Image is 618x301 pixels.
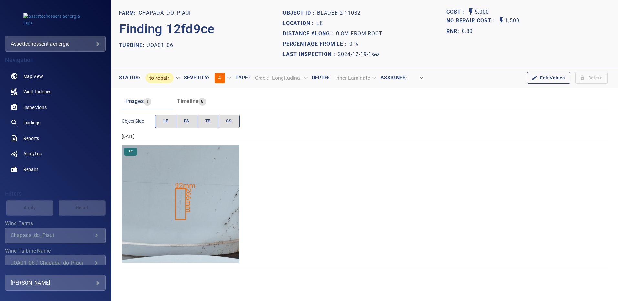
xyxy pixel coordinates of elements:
div: Chapada_do_Piaui [11,232,92,238]
label: Wind Farms [5,221,106,226]
span: Inspections [23,104,47,110]
label: Assignee : [380,75,407,80]
span: Reports [23,135,39,141]
button: Edit Values [527,72,570,84]
p: Object ID : [283,9,317,17]
a: findings noActive [5,115,106,130]
img: assettechessentiaenergia-logo [23,13,88,26]
h4: Filters [5,191,106,197]
svg: Auto No Repair Cost [497,16,505,24]
p: LE [316,19,323,27]
span: 4 [218,75,221,81]
p: Chapada_do_Piaui [139,9,191,17]
p: 0.30 [462,27,472,35]
span: Wind Turbines [23,88,51,95]
label: Type : [235,75,250,80]
p: FARM: [119,9,139,17]
a: 2024-12-19-1 [338,50,379,58]
p: JOA01_06 [147,41,173,49]
label: Depth : [312,75,330,80]
p: 2024-12-19-1 [338,50,372,58]
div: ​ [407,72,428,84]
svg: Auto Cost [467,8,475,16]
span: Projected additional costs incurred by waiting 1 year to repair. This is a function of possible i... [446,16,497,25]
span: Findings [23,119,40,126]
span: Analytics [23,150,42,157]
button: TE [197,115,218,128]
p: 0 % [349,40,358,48]
span: LE [125,149,136,154]
div: [PERSON_NAME] [11,278,100,288]
p: bladeB-2-11032 [317,9,361,17]
span: TE [205,118,210,125]
img: Chapada_do_Piaui/JOA01_06/2024-12-19-1/2024-12-19-2/image70wp70.jpg [122,145,239,263]
p: 1,500 [505,16,519,25]
p: Finding 12fd9ce [119,19,215,39]
div: JOA01_06 / Chapada_do_Piaui [11,260,92,266]
p: 0.8m from root [336,30,383,37]
div: assettechessentiaenergia [5,36,106,52]
a: inspections noActive [5,99,106,115]
span: SS [226,118,231,125]
div: objectSide [155,115,240,128]
span: 8 [198,98,206,105]
span: Repairs [23,166,38,172]
div: Wind Farms [5,228,106,243]
div: to repair [140,70,184,86]
div: Inner Laminate [330,72,380,84]
p: Distance along : [283,30,336,37]
button: PS [176,115,197,128]
label: Severity : [184,75,209,80]
span: The ratio of the additional incurred cost of repair in 1 year and the cost of repairing today. Fi... [446,26,472,36]
h1: RNR: [446,27,462,35]
a: map noActive [5,68,106,84]
a: windturbines noActive [5,84,106,99]
a: repairs noActive [5,161,106,177]
a: analytics noActive [5,146,106,161]
p: Location : [283,19,316,27]
span: Map View [23,73,43,79]
p: Percentage from LE : [283,40,349,48]
div: assettechessentiaenergia [11,39,100,49]
span: Object Side [122,118,155,124]
h1: Cost : [446,9,467,15]
span: Images [125,98,144,104]
label: Wind Turbine Name [5,248,106,254]
button: SS [218,115,240,128]
span: to repair [145,75,173,81]
span: 1 [144,98,151,105]
span: PS [184,118,189,125]
p: 5,000 [475,8,489,16]
div: [DATE] [122,133,608,140]
h4: Navigation [5,57,106,63]
span: Timeline [177,98,198,104]
p: Last Inspection : [283,50,338,58]
span: LE [163,118,168,125]
div: Wind Turbine Name [5,255,106,271]
h1: No Repair Cost : [446,18,497,24]
span: The base labour and equipment costs to repair the finding. Does not include the loss of productio... [446,8,467,16]
div: Crack - Longitudinal [250,72,312,84]
button: LE [155,115,176,128]
p: TURBINE: [119,41,147,49]
div: 4 [209,70,235,86]
label: Status : [119,75,140,80]
a: reports noActive [5,130,106,146]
